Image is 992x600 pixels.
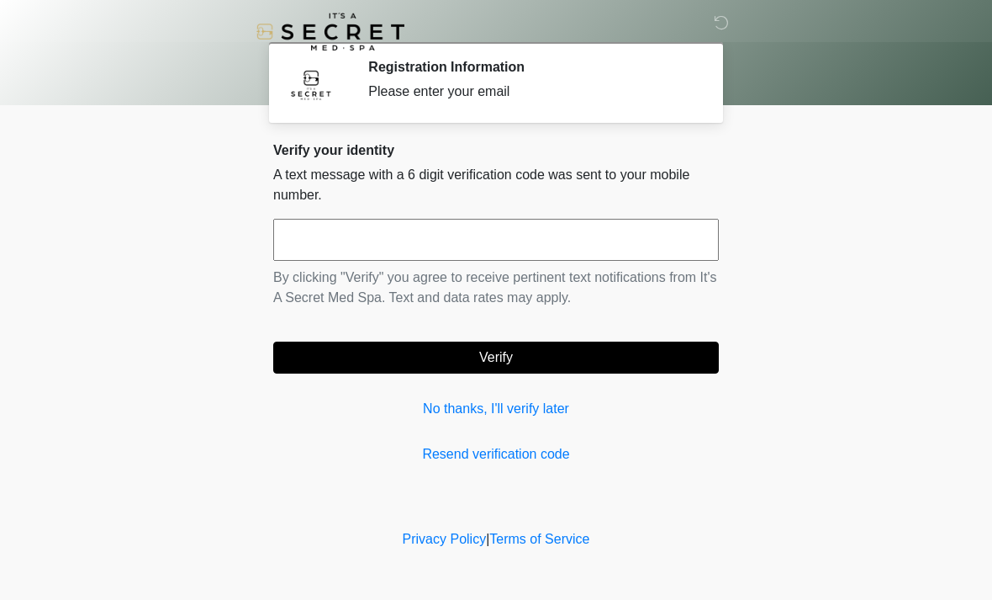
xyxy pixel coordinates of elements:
[256,13,404,50] img: It's A Secret Med Spa Logo
[273,165,719,205] p: A text message with a 6 digit verification code was sent to your mobile number.
[273,142,719,158] h2: Verify your identity
[486,532,489,546] a: |
[489,532,589,546] a: Terms of Service
[368,59,694,75] h2: Registration Information
[403,532,487,546] a: Privacy Policy
[368,82,694,102] div: Please enter your email
[273,268,719,308] p: By clicking "Verify" you agree to receive pertinent text notifications from It's A Secret Med Spa...
[273,444,719,465] a: Resend verification code
[273,342,719,374] button: Verify
[286,59,336,109] img: Agent Avatar
[273,399,719,419] a: No thanks, I'll verify later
